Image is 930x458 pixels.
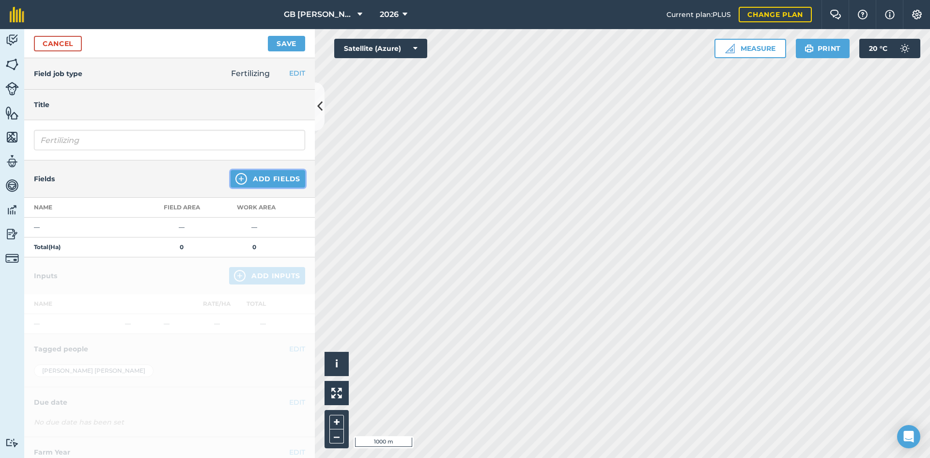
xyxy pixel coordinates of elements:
[885,9,895,20] img: svg+xml;base64,PHN2ZyB4bWxucz0iaHR0cDovL3d3dy53My5vcmcvMjAwMC9zdmciIHdpZHRoPSIxNyIgaGVpZ2h0PSIxNy...
[911,10,923,19] img: A cog icon
[284,9,354,20] span: GB [PERSON_NAME] Farms
[34,243,61,251] strong: Total ( Ha )
[5,33,19,47] img: svg+xml;base64,PD94bWwgdmVyc2lvbj0iMS4wIiBlbmNvZGluZz0idXRmLTgiPz4KPCEtLSBHZW5lcmF0b3I6IEFkb2JlIE...
[857,10,868,19] img: A question mark icon
[666,9,731,20] span: Current plan : PLUS
[380,9,399,20] span: 2026
[329,429,344,443] button: –
[289,68,305,79] button: EDIT
[34,174,55,184] h4: Fields
[34,130,305,150] input: What needs doing?
[5,252,19,265] img: svg+xml;base64,PD94bWwgdmVyc2lvbj0iMS4wIiBlbmNvZGluZz0idXRmLTgiPz4KPCEtLSBHZW5lcmF0b3I6IEFkb2JlIE...
[231,170,305,188] button: Add Fields
[24,198,145,218] th: Name
[5,203,19,217] img: svg+xml;base64,PD94bWwgdmVyc2lvbj0iMS4wIiBlbmNvZGluZz0idXRmLTgiPz4KPCEtLSBHZW5lcmF0b3I6IEFkb2JlIE...
[5,106,19,120] img: svg+xml;base64,PHN2ZyB4bWxucz0iaHR0cDovL3d3dy53My5vcmcvMjAwMC9zdmciIHdpZHRoPSI1NiIgaGVpZ2h0PSI2MC...
[859,39,920,58] button: 20 °C
[325,352,349,376] button: i
[5,57,19,72] img: svg+xml;base64,PHN2ZyB4bWxucz0iaHR0cDovL3d3dy53My5vcmcvMjAwMC9zdmciIHdpZHRoPSI1NiIgaGVpZ2h0PSI2MC...
[252,243,256,251] strong: 0
[10,7,24,22] img: fieldmargin Logo
[725,44,735,53] img: Ruler icon
[34,68,82,79] h4: Field job type
[334,39,427,58] button: Satellite (Azure)
[268,36,305,51] button: Save
[5,82,19,95] img: svg+xml;base64,PD94bWwgdmVyc2lvbj0iMS4wIiBlbmNvZGluZz0idXRmLTgiPz4KPCEtLSBHZW5lcmF0b3I6IEFkb2JlIE...
[5,438,19,447] img: svg+xml;base64,PD94bWwgdmVyc2lvbj0iMS4wIiBlbmNvZGluZz0idXRmLTgiPz4KPCEtLSBHZW5lcmF0b3I6IEFkb2JlIE...
[805,43,814,54] img: svg+xml;base64,PHN2ZyB4bWxucz0iaHR0cDovL3d3dy53My5vcmcvMjAwMC9zdmciIHdpZHRoPSIxOSIgaGVpZ2h0PSIyNC...
[5,178,19,193] img: svg+xml;base64,PD94bWwgdmVyc2lvbj0iMS4wIiBlbmNvZGluZz0idXRmLTgiPz4KPCEtLSBHZW5lcmF0b3I6IEFkb2JlIE...
[869,39,887,58] span: 20 ° C
[796,39,850,58] button: Print
[231,69,270,78] span: Fertilizing
[34,99,305,110] h4: Title
[145,218,218,237] td: —
[714,39,786,58] button: Measure
[739,7,812,22] a: Change plan
[5,227,19,241] img: svg+xml;base64,PD94bWwgdmVyc2lvbj0iMS4wIiBlbmNvZGluZz0idXRmLTgiPz4KPCEtLSBHZW5lcmF0b3I6IEFkb2JlIE...
[180,243,184,251] strong: 0
[145,198,218,218] th: Field Area
[235,173,247,185] img: svg+xml;base64,PHN2ZyB4bWxucz0iaHR0cDovL3d3dy53My5vcmcvMjAwMC9zdmciIHdpZHRoPSIxNCIgaGVpZ2h0PSIyNC...
[5,130,19,144] img: svg+xml;base64,PHN2ZyB4bWxucz0iaHR0cDovL3d3dy53My5vcmcvMjAwMC9zdmciIHdpZHRoPSI1NiIgaGVpZ2h0PSI2MC...
[218,218,291,237] td: —
[895,39,914,58] img: svg+xml;base64,PD94bWwgdmVyc2lvbj0iMS4wIiBlbmNvZGluZz0idXRmLTgiPz4KPCEtLSBHZW5lcmF0b3I6IEFkb2JlIE...
[218,198,291,218] th: Work area
[24,218,145,237] td: —
[329,415,344,429] button: +
[5,154,19,169] img: svg+xml;base64,PD94bWwgdmVyc2lvbj0iMS4wIiBlbmNvZGluZz0idXRmLTgiPz4KPCEtLSBHZW5lcmF0b3I6IEFkb2JlIE...
[830,10,841,19] img: Two speech bubbles overlapping with the left bubble in the forefront
[335,358,338,370] span: i
[34,36,82,51] a: Cancel
[331,388,342,398] img: Four arrows, one pointing top left, one top right, one bottom right and the last bottom left
[897,425,920,448] div: Open Intercom Messenger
